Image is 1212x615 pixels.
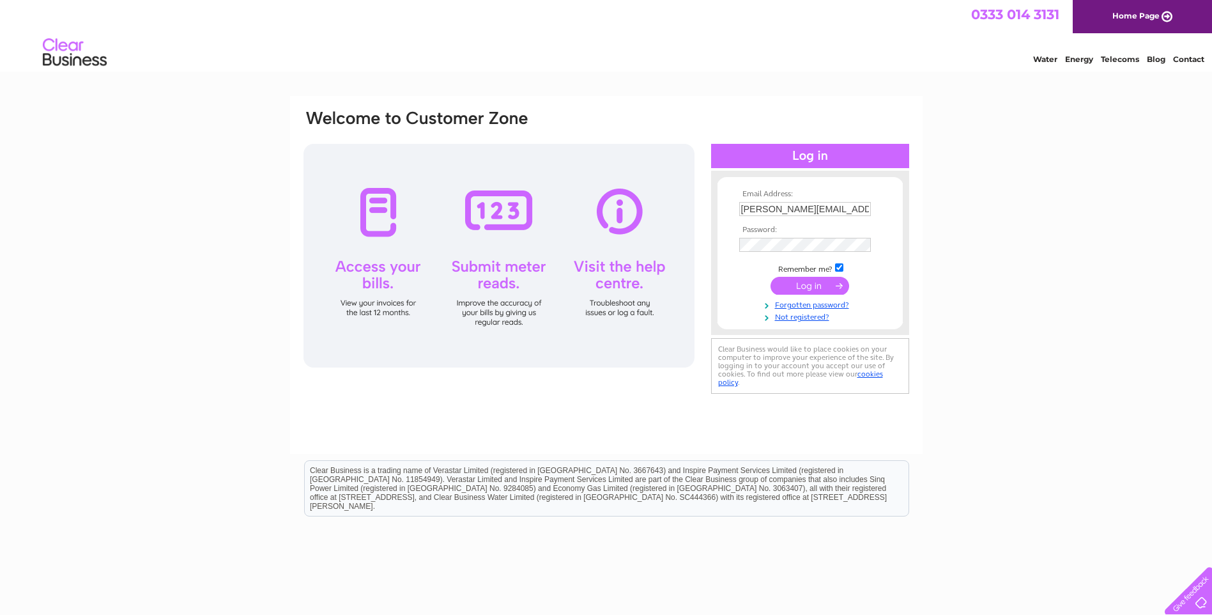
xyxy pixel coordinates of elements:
[1147,54,1165,64] a: Blog
[971,6,1059,22] a: 0333 014 3131
[305,7,909,62] div: Clear Business is a trading name of Verastar Limited (registered in [GEOGRAPHIC_DATA] No. 3667643...
[711,338,909,394] div: Clear Business would like to place cookies on your computer to improve your experience of the sit...
[1173,54,1204,64] a: Contact
[739,310,884,322] a: Not registered?
[718,370,883,387] a: cookies policy
[42,33,107,72] img: logo.png
[736,261,884,274] td: Remember me?
[1101,54,1139,64] a: Telecoms
[1033,54,1057,64] a: Water
[1065,54,1093,64] a: Energy
[736,226,884,235] th: Password:
[771,277,849,295] input: Submit
[736,190,884,199] th: Email Address:
[739,298,884,310] a: Forgotten password?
